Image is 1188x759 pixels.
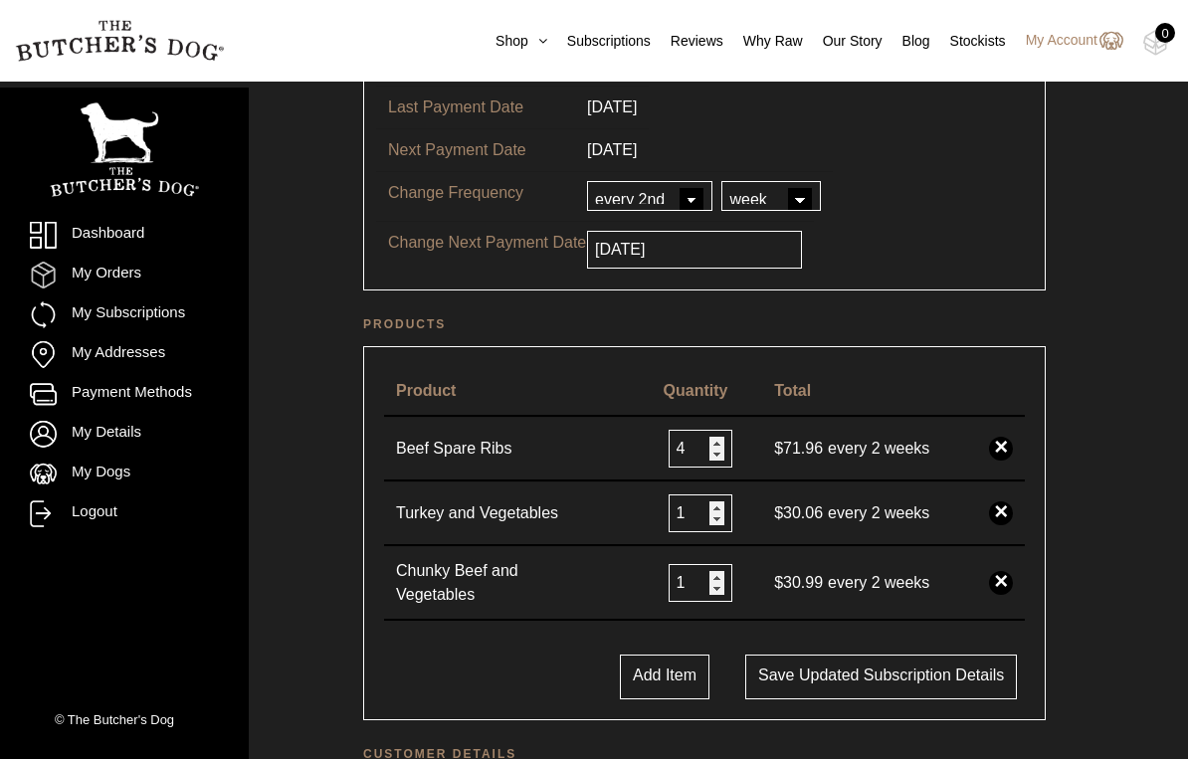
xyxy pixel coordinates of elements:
[575,128,649,171] td: [DATE]
[774,440,828,457] span: 71.96
[651,31,723,52] a: Reviews
[30,500,219,527] a: Logout
[774,574,783,591] span: $
[575,86,649,128] td: [DATE]
[989,501,1013,525] a: ×
[989,571,1013,595] a: ×
[384,367,652,417] th: Product
[363,314,1046,334] h2: Products
[762,417,977,481] td: every 2 weeks
[989,437,1013,461] a: ×
[388,181,587,205] p: Change Frequency
[762,546,977,621] td: every 2 weeks
[1006,29,1123,53] a: My Account
[1143,30,1168,56] img: TBD_Cart-Empty.png
[30,461,219,487] a: My Dogs
[30,341,219,368] a: My Addresses
[774,574,828,591] span: 30.99
[476,31,547,52] a: Shop
[547,31,651,52] a: Subscriptions
[50,102,199,197] img: TBD_Portrait_Logo_White.png
[376,86,575,128] td: Last Payment Date
[388,231,587,255] p: Change Next Payment Date
[30,301,219,328] a: My Subscriptions
[774,504,828,521] span: 30.06
[723,31,803,52] a: Why Raw
[745,655,1017,699] button: Save updated subscription details
[883,31,930,52] a: Blog
[30,222,219,249] a: Dashboard
[396,559,595,607] a: Chunky Beef and Vegetables
[762,481,977,546] td: every 2 weeks
[30,262,219,288] a: My Orders
[396,437,595,461] a: Beef Spare Ribs
[30,421,219,448] a: My Details
[774,440,783,457] span: $
[620,655,709,699] button: Add Item
[396,501,595,525] a: Turkey and Vegetables
[762,367,977,417] th: Total
[774,504,783,521] span: $
[930,31,1006,52] a: Stockists
[30,381,219,408] a: Payment Methods
[652,367,763,417] th: Quantity
[1155,23,1175,43] div: 0
[803,31,883,52] a: Our Story
[376,128,575,171] td: Next Payment Date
